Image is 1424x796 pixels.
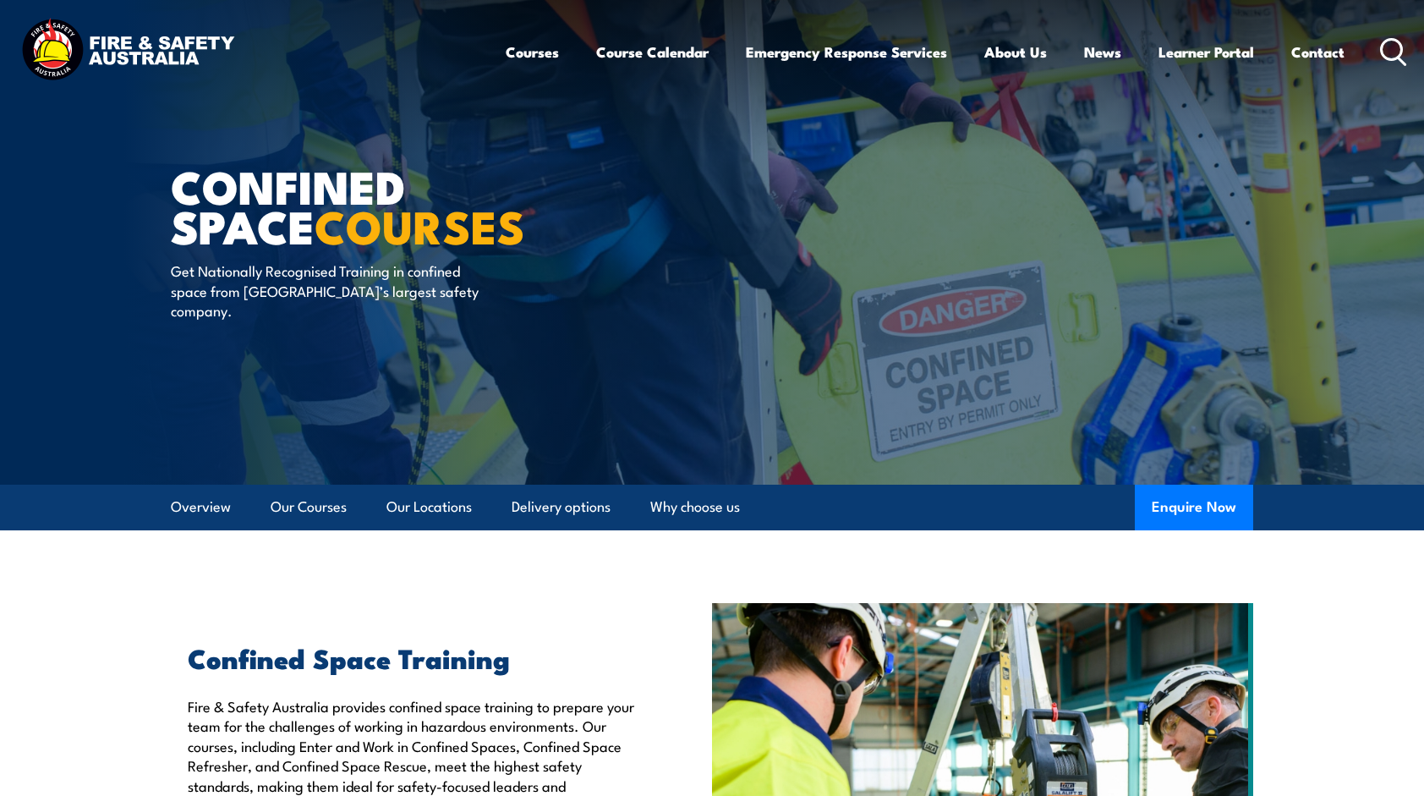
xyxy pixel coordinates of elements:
[171,261,479,320] p: Get Nationally Recognised Training in confined space from [GEOGRAPHIC_DATA]’s largest safety comp...
[171,166,589,244] h1: Confined Space
[506,30,559,74] a: Courses
[1084,30,1121,74] a: News
[188,645,634,669] h2: Confined Space Training
[1158,30,1254,74] a: Learner Portal
[596,30,709,74] a: Course Calendar
[1135,485,1253,530] button: Enquire Now
[984,30,1047,74] a: About Us
[315,189,525,260] strong: COURSES
[386,485,472,530] a: Our Locations
[1291,30,1345,74] a: Contact
[512,485,611,530] a: Delivery options
[746,30,947,74] a: Emergency Response Services
[271,485,347,530] a: Our Courses
[650,485,740,530] a: Why choose us
[171,485,231,530] a: Overview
